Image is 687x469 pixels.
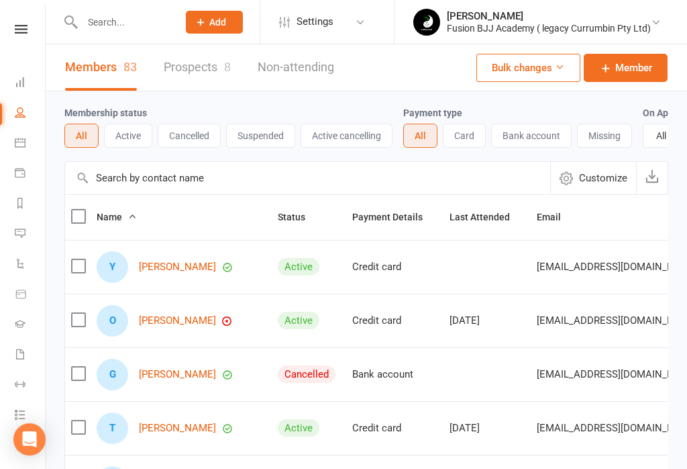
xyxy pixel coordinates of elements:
[15,159,45,189] a: Payments
[550,162,636,194] button: Customize
[209,17,226,28] span: Add
[450,209,525,225] button: Last Attended
[476,54,580,82] button: Bulk changes
[64,124,99,148] button: All
[447,10,651,22] div: [PERSON_NAME]
[615,60,652,76] span: Member
[537,212,576,222] span: Email
[139,261,216,273] a: [PERSON_NAME]
[97,359,128,390] div: Grace
[15,189,45,220] a: Reports
[65,44,137,91] a: Members83
[352,261,437,273] div: Credit card
[78,13,168,32] input: Search...
[278,312,319,329] div: Active
[413,9,440,36] img: thumb_image1738312874.png
[450,315,525,327] div: [DATE]
[104,124,152,148] button: Active
[450,212,525,222] span: Last Attended
[577,124,632,148] button: Missing
[97,209,137,225] button: Name
[65,162,550,194] input: Search by contact name
[15,69,45,99] a: Dashboard
[352,209,437,225] button: Payment Details
[158,124,221,148] button: Cancelled
[15,280,45,310] a: Product Sales
[226,124,295,148] button: Suspended
[258,44,334,91] a: Non-attending
[278,212,320,222] span: Status
[97,251,128,283] div: Yousef
[443,124,486,148] button: Card
[139,315,216,327] a: [PERSON_NAME]
[224,60,231,74] div: 8
[64,108,147,118] label: Membership status
[352,423,437,434] div: Credit card
[139,423,216,434] a: [PERSON_NAME]
[447,22,651,34] div: Fusion BJJ Academy ( legacy Currumbin Pty Ltd)
[186,11,243,34] button: Add
[450,423,525,434] div: [DATE]
[278,366,335,383] div: Cancelled
[164,44,231,91] a: Prospects8
[278,209,320,225] button: Status
[403,124,437,148] button: All
[97,212,137,222] span: Name
[403,108,462,118] label: Payment type
[301,124,392,148] button: Active cancelling
[579,170,627,186] span: Customize
[15,129,45,159] a: Calendar
[13,423,46,456] div: Open Intercom Messenger
[352,212,437,222] span: Payment Details
[643,108,674,118] label: On App
[97,413,128,444] div: Troy
[139,369,216,380] a: [PERSON_NAME]
[491,124,572,148] button: Bank account
[123,60,137,74] div: 83
[278,419,319,437] div: Active
[278,258,319,275] div: Active
[97,305,128,337] div: OSAMA
[297,7,333,37] span: Settings
[352,315,437,327] div: Credit card
[584,54,668,82] a: Member
[352,369,437,380] div: Bank account
[15,99,45,129] a: People
[537,209,576,225] button: Email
